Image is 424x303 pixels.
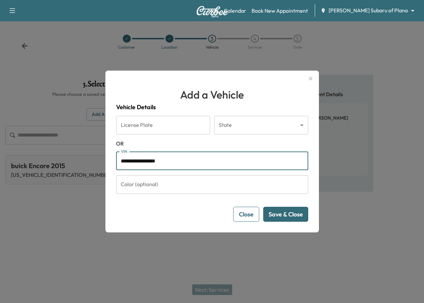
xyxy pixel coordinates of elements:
[121,149,127,154] label: VIN
[116,140,308,148] span: OR
[329,7,408,14] span: [PERSON_NAME] Subaru of Plano
[116,103,308,112] h4: Vehicle Details
[233,207,259,222] button: Close
[252,7,308,15] a: Book New Appointment
[208,7,219,15] a: MapBeta
[263,207,308,222] button: Save & Close
[196,6,228,15] img: Curbee Logo
[224,7,246,15] a: Calendar
[211,14,219,19] div: Beta
[116,87,308,103] h1: Add a Vehicle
